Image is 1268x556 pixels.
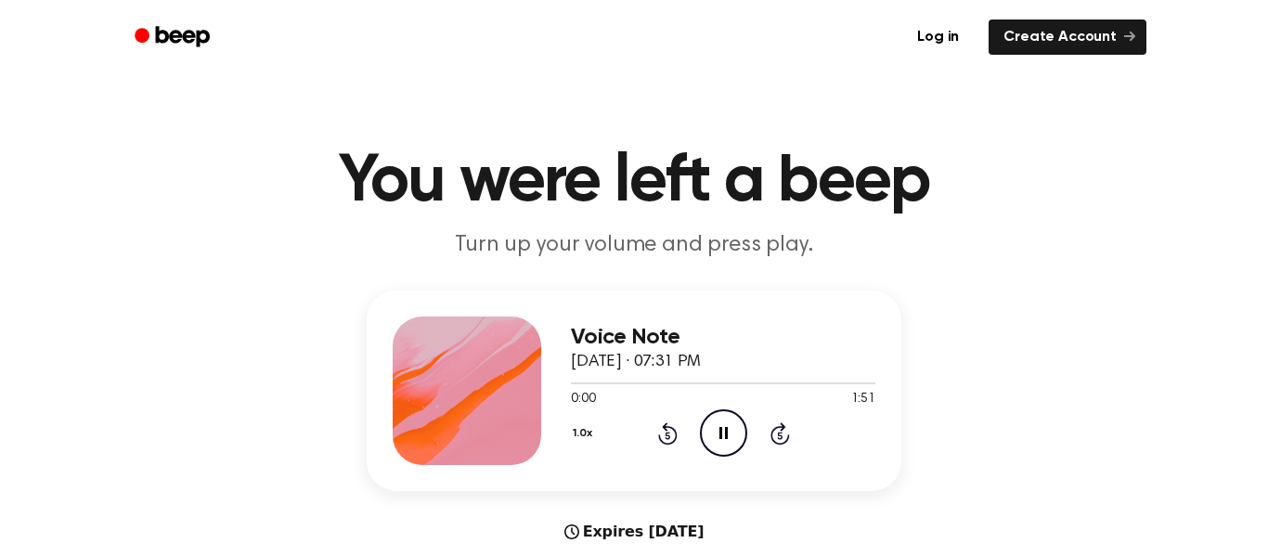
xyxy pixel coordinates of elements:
span: [DATE] · 07:31 PM [571,354,701,370]
a: Create Account [989,19,1146,55]
h3: Voice Note [571,325,875,350]
span: 0:00 [571,390,595,409]
a: Log in [899,16,977,58]
a: Beep [122,19,226,56]
h1: You were left a beep [159,149,1109,215]
p: Turn up your volume and press play. [278,230,990,261]
span: 1:51 [851,390,875,409]
div: Expires [DATE] [564,521,705,543]
button: 1.0x [571,418,599,449]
